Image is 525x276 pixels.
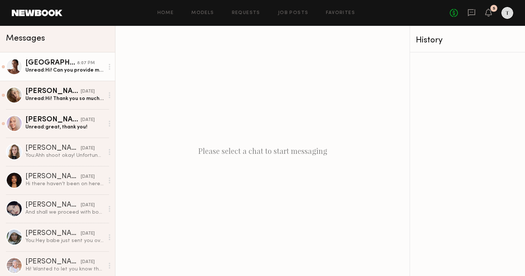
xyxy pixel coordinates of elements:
a: Home [157,11,174,15]
div: [DATE] [81,173,95,180]
div: Please select a chat to start messaging [115,26,410,276]
div: Hi! Wanted to let you know that I do have some travel coming up, so have put together some discou... [25,266,104,273]
div: [PERSON_NAME] [25,258,81,266]
div: And shall we proceed with booking? Could you please book me through the app and I’ll send you my ... [25,209,104,216]
div: Hi there haven’t been on here in a minute. I’d be interested in collaborating and learning more a... [25,180,104,187]
span: Messages [6,34,45,43]
a: Job Posts [278,11,309,15]
div: 8:07 PM [77,60,95,67]
div: History [416,36,519,45]
div: [PERSON_NAME] [25,145,81,152]
div: [DATE] [81,230,95,237]
div: [PERSON_NAME] [25,88,81,95]
a: Models [191,11,214,15]
div: Unread: great, thank you! [25,124,104,131]
div: [DATE] [81,117,95,124]
div: [DATE] [81,88,95,95]
a: Favorites [326,11,355,15]
div: [DATE] [81,259,95,266]
div: [PERSON_NAME] [25,201,81,209]
div: [DATE] [81,202,95,209]
div: Unread: Hi! Can you provide me with some details about the shoot? Usage, product, What the shoot ... [25,67,104,74]
div: [PERSON_NAME] [25,116,81,124]
div: You: Hey babe just sent you over the booking request for the UGC! Just make sure to upload the vi... [25,237,104,244]
div: [GEOGRAPHIC_DATA] N. [25,59,77,67]
div: [PERSON_NAME] [25,173,81,180]
div: 5 [493,7,495,11]
a: Requests [232,11,260,15]
div: [PERSON_NAME] [25,230,81,237]
div: You: Ahh shoot okay! Unfortunately we already have the studio and team booked. Next time :( [25,152,104,159]
div: Unread: Hi! Thank you so much for considering me for this! Do you by chance know when the team mi... [25,95,104,102]
div: [DATE] [81,145,95,152]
